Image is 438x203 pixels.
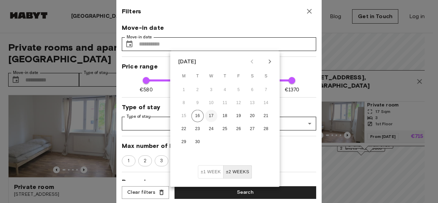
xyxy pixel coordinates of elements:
[205,110,217,122] button: 17
[191,123,204,135] button: 23
[175,186,316,199] button: Search
[223,165,252,179] button: ±2 weeks
[198,165,223,179] button: ±1 week
[122,103,316,111] span: Type of stay
[232,110,245,122] button: 19
[246,123,258,135] button: 27
[246,69,258,83] span: Saturday
[285,86,299,93] span: €1370
[140,86,153,93] span: €580
[122,155,136,166] div: 1
[191,136,204,148] button: 30
[205,69,217,83] span: Wednesday
[122,186,169,199] button: Clear filters
[122,24,316,32] span: Move-in date
[178,58,196,66] div: [DATE]
[191,69,204,83] span: Tuesday
[124,157,133,164] span: 1
[246,110,258,122] button: 20
[198,165,252,179] div: Move In Flexibility
[127,114,151,119] label: Type of stay
[260,123,272,135] button: 28
[264,56,275,67] button: Next month
[191,110,204,122] button: 16
[178,123,190,135] button: 22
[122,62,316,71] span: Price range
[178,69,190,83] span: Monday
[232,69,245,83] span: Friday
[123,37,136,51] button: Choose date
[155,155,168,166] div: 3
[232,123,245,135] button: 26
[140,157,150,164] span: 2
[122,7,141,15] span: Filters
[127,34,152,40] label: Move-in date
[122,178,316,186] span: Room size
[219,69,231,83] span: Thursday
[205,123,217,135] button: 24
[260,110,272,122] button: 21
[156,157,167,164] span: 3
[260,69,272,83] span: Sunday
[219,123,231,135] button: 25
[122,142,316,150] span: Max number of bedrooms
[219,110,231,122] button: 18
[178,136,190,148] button: 29
[138,155,152,166] div: 2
